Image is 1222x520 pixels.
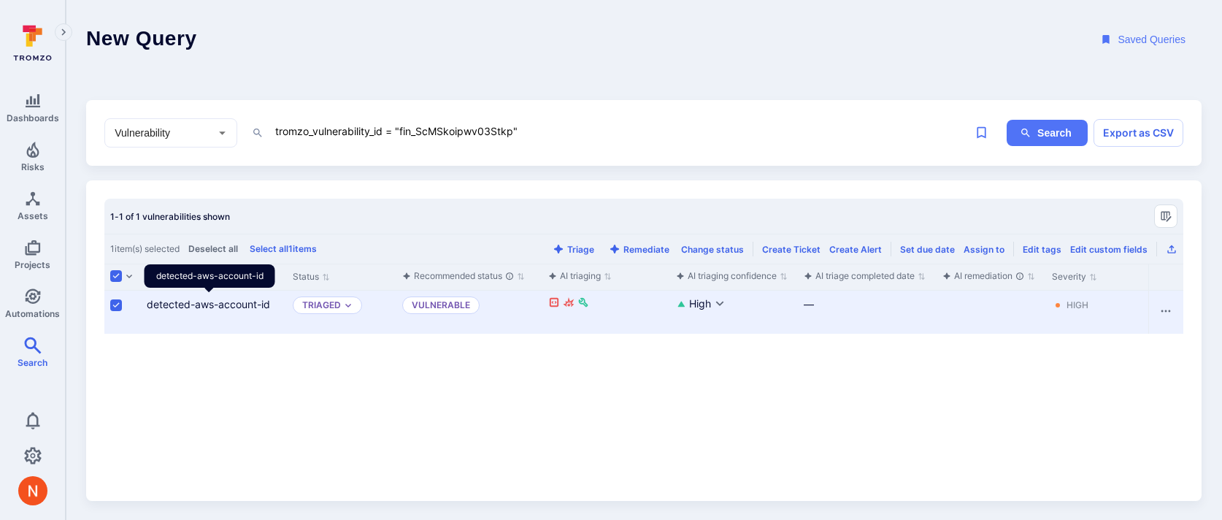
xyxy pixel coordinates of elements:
div: AI triaging [548,269,601,283]
span: Assets [18,210,48,221]
button: Edit tags [1023,244,1061,255]
img: ACg8ocIprwjrgDQnDsNSk9Ghn5p5-B8DpAKWoJ5Gi9syOE4K59tr4Q=s96-c [18,476,47,505]
button: Sort by function(){return k.createElement(uN.A,{direction:"row",alignItems:"center",gap:4},k.crea... [676,270,788,282]
button: Saved Queries [1087,26,1202,53]
button: Sort by function(){return k.createElement(uN.A,{direction:"row",alignItems:"center",gap:4},k.crea... [548,270,612,282]
span: High [689,297,711,311]
div: Fixable [577,297,589,312]
div: AI triaging confidence [676,269,777,283]
span: Dashboards [7,112,59,123]
button: Manage columns [1154,204,1177,228]
div: Cell for [1148,291,1183,334]
button: Deselect all [185,243,241,254]
button: Create Ticket [762,244,821,255]
button: Row actions menu [1154,299,1177,323]
span: Risks [21,161,45,172]
button: Assign to [964,244,1004,255]
a: detected-aws-account-id [147,298,270,310]
button: Sort by function(){return k.createElement(uN.A,{direction:"row",alignItems:"center",gap:4},k.crea... [804,270,926,282]
span: 1-1 of 1 vulnerabilities shown [110,211,230,222]
span: Search [18,357,47,368]
span: Select row [110,299,122,311]
button: Remediate with AI [606,244,672,255]
div: Cell for selection [104,291,141,334]
button: Triage with AI [550,244,597,255]
button: Change status [681,244,744,255]
i: Expand navigation menu [58,26,69,39]
div: AI triage completed date [804,269,915,283]
div: AI remediation [942,269,1024,283]
span: Automations [5,308,60,319]
button: Select all1items [247,243,320,254]
div: Cell for aiCtx.confidenceScore [670,291,798,334]
div: Cell for Vulnerability [141,291,287,334]
h1: New Query [86,26,197,53]
button: Edit custom fields [1070,244,1148,255]
div: Cell for aiCtx [542,291,670,334]
div: Cell for aiCtx.remediationStatus [937,291,1046,334]
button: Expand navigation menu [55,23,72,41]
textarea: Intelligence Graph search area [274,122,967,140]
button: Sort by Status [293,271,330,283]
div: Reachable [548,297,560,312]
button: Open [213,123,231,142]
p: Vulnerable [402,297,480,314]
div: Cell for Severity [1046,291,1156,334]
button: ig-search [1007,120,1088,147]
button: Triaged [302,299,341,311]
span: Select all rows [110,270,122,282]
div: Neeren Patki [18,476,47,505]
span: Projects [15,259,50,270]
div: Cell for Status [287,291,396,334]
button: Sort by Severity [1052,271,1097,283]
span: Save query [968,119,995,146]
button: Sort by function(){return k.createElement(uN.A,{direction:"row",alignItems:"center",gap:4},k.crea... [402,270,525,282]
div: Cell for aiCtx.triageFinishedAt [798,291,937,334]
div: Cell for aiCtx.triageStatus [396,291,542,334]
button: Expand dropdown [344,301,353,310]
div: Recommended status [402,269,514,283]
span: 1 item(s) selected [110,243,180,255]
button: Set due date [900,244,955,255]
input: Select basic entity [112,126,208,140]
button: Export as CSV [1166,244,1177,255]
div: — [804,297,931,312]
div: detected-aws-account-id [145,264,275,288]
button: Sort by function(){return k.createElement(uN.A,{direction:"row",alignItems:"center",gap:4},k.crea... [942,270,1035,282]
div: High [1067,299,1088,311]
div: Exploitable [563,297,575,312]
button: High [689,297,726,312]
button: Create Alert [829,244,882,255]
button: Export as CSV [1094,119,1183,147]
